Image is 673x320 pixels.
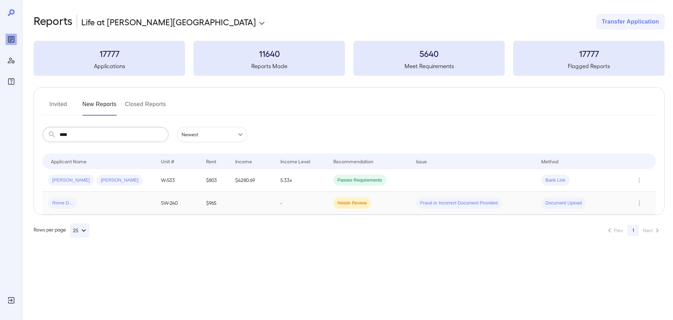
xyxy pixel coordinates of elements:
[34,14,73,30] h2: Reports
[602,225,665,236] nav: pagination navigation
[51,157,87,165] div: Applicant Name
[353,48,505,59] h3: 5640
[333,177,386,184] span: Passes Requirements
[34,223,89,237] div: Rows per page
[34,62,185,70] h5: Applications
[541,157,558,165] div: Method
[416,157,427,165] div: Issue
[81,16,256,27] p: Life at [PERSON_NAME][GEOGRAPHIC_DATA]
[161,157,174,165] div: Unit #
[513,62,665,70] h5: Flagged Reports
[280,157,310,165] div: Income Level
[634,197,645,209] button: Row Actions
[541,200,586,207] span: Document Upload
[97,177,143,184] span: [PERSON_NAME]
[333,157,373,165] div: Recommendation
[125,99,166,116] button: Closed Reports
[596,14,665,30] button: Transfer Application
[200,192,230,215] td: $965
[513,48,665,59] h3: 17777
[634,175,645,186] button: Row Actions
[333,200,371,207] span: Needs Review
[177,127,247,142] div: Newest
[416,200,502,207] span: Fraud or Incorrect Document Provided
[6,295,17,306] div: Log Out
[70,223,89,237] button: 25
[48,200,77,207] span: Rome D...
[155,192,200,215] td: SW-240
[230,169,275,192] td: $4280.69
[275,192,328,215] td: -
[6,76,17,87] div: FAQ
[206,157,217,165] div: Rent
[34,41,665,76] summary: 17777Applications11640Reports Made5640Meet Requirements17777Flagged Reports
[353,62,505,70] h5: Meet Requirements
[6,55,17,66] div: Manage Users
[275,169,328,192] td: 5.33x
[82,99,117,116] button: New Reports
[193,62,345,70] h5: Reports Made
[6,34,17,45] div: Reports
[627,225,639,236] button: page 1
[48,177,94,184] span: [PERSON_NAME]
[42,99,74,116] button: Invited
[193,48,345,59] h3: 11640
[200,169,230,192] td: $803
[235,157,252,165] div: Income
[541,177,570,184] span: Bank Link
[34,48,185,59] h3: 17777
[155,169,200,192] td: W-533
